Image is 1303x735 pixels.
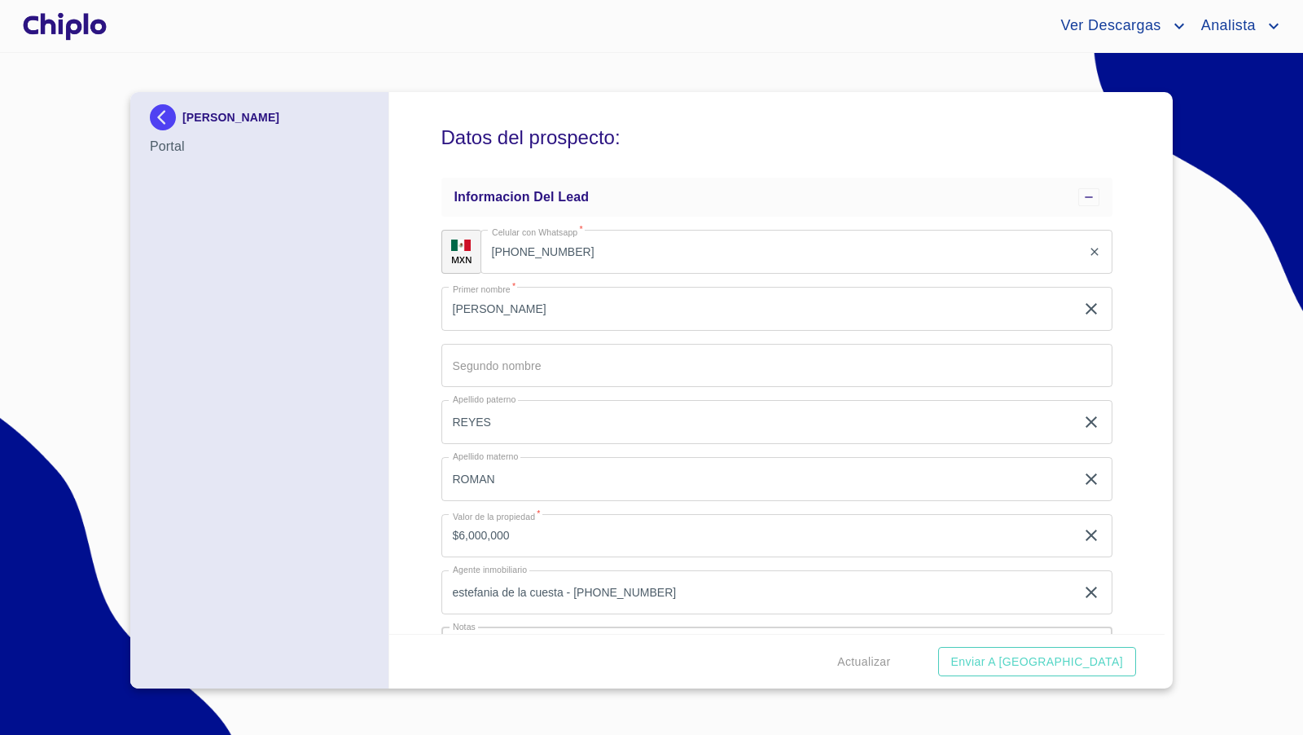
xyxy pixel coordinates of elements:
span: Enviar a [GEOGRAPHIC_DATA] [951,652,1123,672]
button: clear input [1088,245,1101,258]
p: MXN [451,253,472,266]
div: Informacion del lead [441,178,1113,217]
button: clear input [1081,583,1101,602]
button: clear input [1081,412,1101,432]
span: Analista [1189,13,1264,39]
button: Enviar a [GEOGRAPHIC_DATA] [938,647,1136,677]
button: Actualizar [831,647,897,677]
img: R93DlvwvvjP9fbrDwZeCRYBHk45OWMq+AAOlFVsxT89f82nwPLnD58IP7+ANJEaWYhP0Tx8kkA0WlQMPQsAAgwAOmBj20AXj6... [451,240,471,251]
h5: Datos del prospecto: [441,104,1113,171]
span: Informacion del lead [454,190,590,204]
div: [PERSON_NAME] [150,104,369,137]
button: account of current user [1189,13,1283,39]
button: clear input [1081,299,1101,319]
p: [PERSON_NAME] [182,111,279,124]
span: Ver Descargas [1048,13,1169,39]
p: Portal [150,137,369,156]
img: Docupass spot blue [150,104,182,130]
button: account of current user [1048,13,1188,39]
button: clear input [1081,469,1101,489]
span: Actualizar [837,652,890,672]
button: clear input [1081,526,1101,545]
